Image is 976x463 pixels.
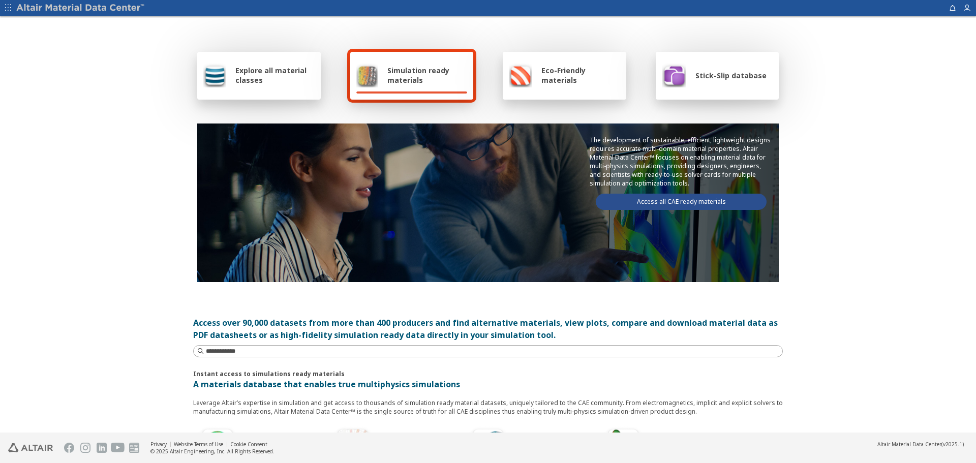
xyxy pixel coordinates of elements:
span: Explore all material classes [235,66,315,85]
div: (v2025.1) [877,441,964,448]
a: Privacy [150,441,167,448]
span: Simulation ready materials [387,66,467,85]
p: Instant access to simulations ready materials [193,369,783,378]
a: Access all CAE ready materials [596,194,767,210]
a: Cookie Consent [230,441,267,448]
img: Stick-Slip database [662,63,686,87]
div: Access over 90,000 datasets from more than 400 producers and find alternative materials, view plo... [193,317,783,341]
img: Altair Engineering [8,443,53,452]
span: Stick-Slip database [695,71,767,80]
img: Altair Material Data Center [16,3,146,13]
a: Website Terms of Use [174,441,223,448]
img: Explore all material classes [203,63,226,87]
p: The development of sustainable, efficient, lightweight designs requires accurate multi-domain mat... [590,136,773,188]
p: Leverage Altair’s expertise in simulation and get access to thousands of simulation ready materia... [193,398,783,416]
span: Eco-Friendly materials [541,66,620,85]
div: © 2025 Altair Engineering, Inc. All Rights Reserved. [150,448,274,455]
span: Altair Material Data Center [877,441,941,448]
img: Simulation ready materials [356,63,378,87]
p: A materials database that enables true multiphysics simulations [193,378,783,390]
img: Eco-Friendly materials [509,63,532,87]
